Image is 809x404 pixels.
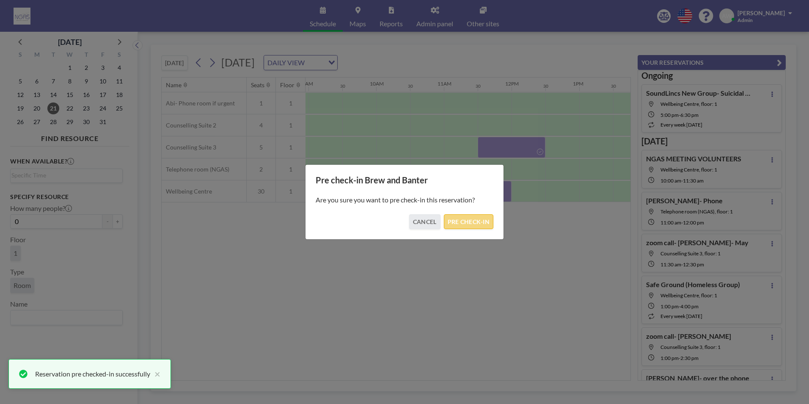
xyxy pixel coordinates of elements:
[409,214,440,229] button: CANCEL
[316,175,493,185] h3: Pre check-in Brew and Banter
[316,196,493,204] p: Are you sure you want to pre check-in this reservation?
[150,369,160,379] button: close
[35,369,150,379] div: Reservation pre checked-in successfully
[444,214,493,229] button: PRE CHECK-IN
